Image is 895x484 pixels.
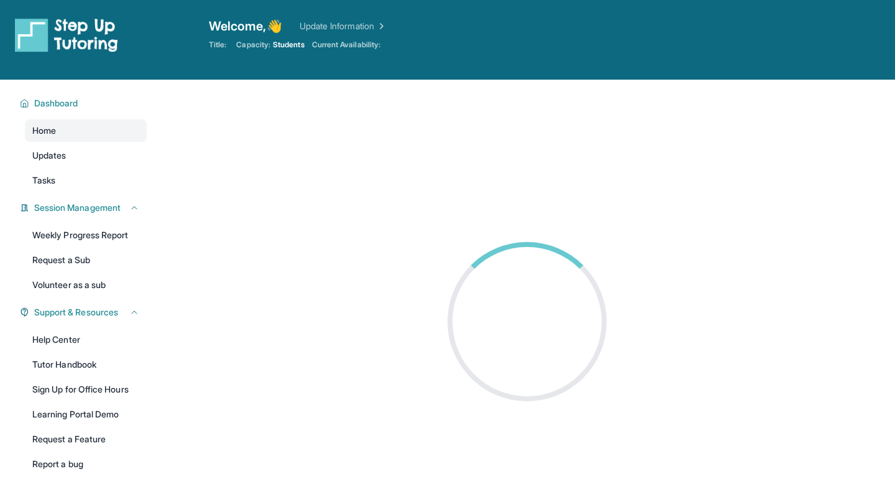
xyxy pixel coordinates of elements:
[29,97,139,109] button: Dashboard
[25,249,147,271] a: Request a Sub
[25,403,147,426] a: Learning Portal Demo
[29,306,139,319] button: Support & Resources
[25,328,147,351] a: Help Center
[312,40,380,50] span: Current Availability:
[34,202,121,214] span: Session Management
[15,17,118,52] img: logo
[25,169,147,192] a: Tasks
[32,149,67,162] span: Updates
[25,428,147,450] a: Request a Feature
[32,124,56,137] span: Home
[25,453,147,475] a: Report a bug
[34,306,118,319] span: Support & Resources
[25,224,147,246] a: Weekly Progress Report
[34,97,78,109] span: Dashboard
[32,174,55,187] span: Tasks
[25,274,147,296] a: Volunteer as a sub
[374,20,387,32] img: Chevron Right
[25,353,147,376] a: Tutor Handbook
[273,40,305,50] span: Students
[25,144,147,167] a: Updates
[236,40,270,50] span: Capacity:
[300,20,387,32] a: Update Information
[29,202,139,214] button: Session Management
[25,378,147,401] a: Sign Up for Office Hours
[209,17,282,35] span: Welcome, 👋
[209,40,226,50] span: Title:
[25,119,147,142] a: Home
